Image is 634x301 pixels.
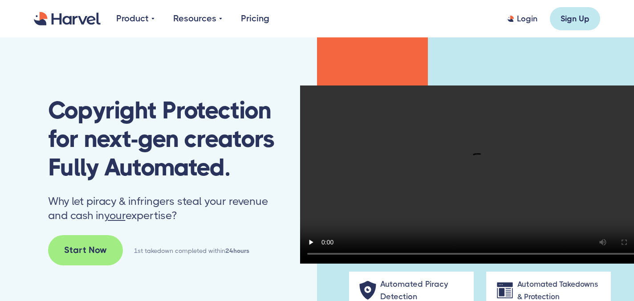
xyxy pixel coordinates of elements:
[116,12,149,25] div: Product
[48,235,123,265] a: Start Now
[34,12,101,26] a: home
[173,12,222,25] div: Resources
[561,13,589,24] div: Sign Up
[225,247,249,254] strong: 24hours
[134,244,249,257] div: 1st takedown completed within
[48,96,276,182] h1: Copyright Protection for next-gen creators Fully Automated.
[104,209,126,222] span: your
[48,194,269,223] p: Why let piracy & infringers steal your revenue and cash in expertise?
[550,7,600,30] a: Sign Up
[173,12,216,25] div: Resources
[64,244,107,257] div: Start Now
[116,12,154,25] div: Product
[517,13,537,24] div: Login
[508,13,537,24] a: Login
[241,12,269,25] a: Pricing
